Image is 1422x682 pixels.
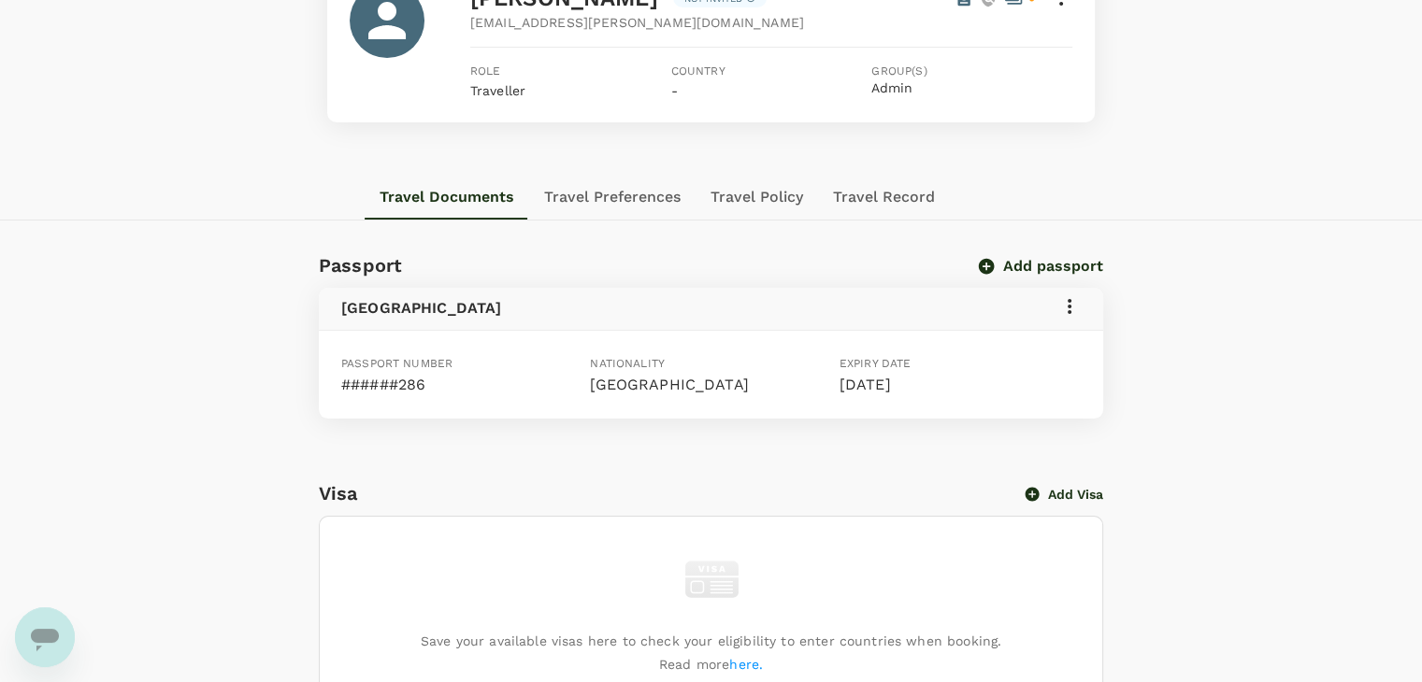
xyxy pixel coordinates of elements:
[590,357,665,370] span: Nationality
[840,357,912,370] span: Expiry date
[341,295,502,321] h6: [GEOGRAPHIC_DATA]
[15,607,75,667] iframe: Button to launch messaging window
[470,13,804,32] span: [EMAIL_ADDRESS][PERSON_NAME][DOMAIN_NAME]
[319,478,1026,508] h6: Visa
[365,175,529,220] button: Travel Documents
[679,547,744,612] img: visa
[981,257,1103,276] button: Add passport
[590,374,831,396] p: [GEOGRAPHIC_DATA]
[529,175,696,220] button: Travel Preferences
[659,655,763,674] p: Read more
[1048,485,1103,504] p: Add Visa
[871,63,1072,81] span: Group(s)
[671,83,678,98] span: -
[1026,485,1103,504] button: Add Visa
[818,175,950,220] button: Travel Record
[871,81,912,96] button: Admin
[470,83,525,98] span: Traveller
[671,63,872,81] span: Country
[470,63,671,81] span: Role
[341,357,452,370] span: Passport number
[319,250,402,280] h6: Passport
[729,657,763,672] a: here.
[421,632,1001,650] p: Save your available visas here to check your eligibility to enter countries when booking.
[840,374,1081,396] p: [DATE]
[341,374,582,396] p: ######286
[696,175,818,220] button: Travel Policy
